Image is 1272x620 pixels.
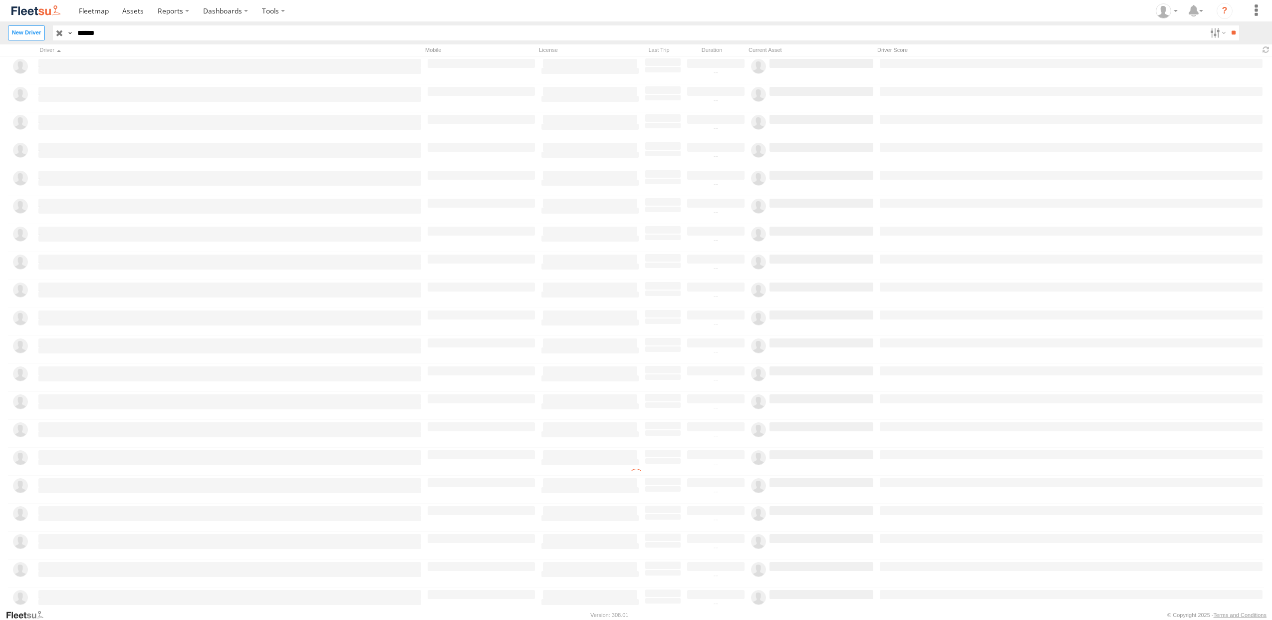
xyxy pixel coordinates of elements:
div: Mobile [423,45,532,55]
div: License [536,45,636,55]
span: Refresh [1260,45,1272,55]
div: Driver Score [875,45,1257,55]
label: Search Filter Options [1206,25,1228,40]
div: Click to Sort [37,45,419,55]
div: Last Trip [640,45,678,55]
a: Visit our Website [5,610,51,620]
div: © Copyright 2025 - [1167,612,1267,618]
div: Version: 308.01 [590,612,628,618]
label: Create New Driver [8,25,45,40]
div: Duration [682,45,742,55]
label: Search Query [66,25,74,40]
div: Current Asset [746,45,871,55]
div: Nizarudeen Shajahan [1152,3,1181,18]
a: Terms and Conditions [1214,612,1267,618]
i: ? [1217,3,1233,19]
img: fleetsu-logo-horizontal.svg [10,4,62,17]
